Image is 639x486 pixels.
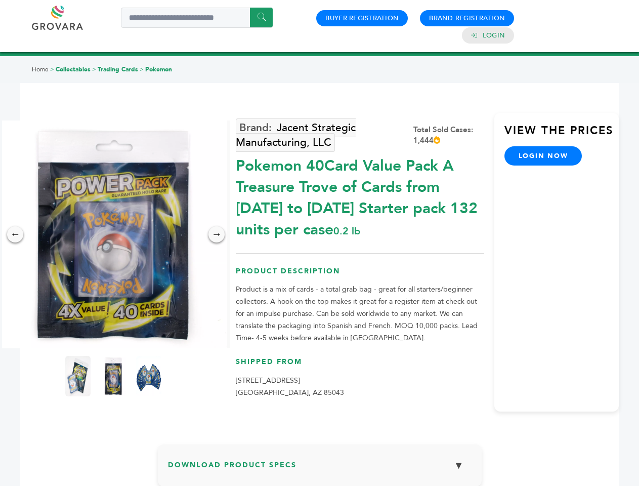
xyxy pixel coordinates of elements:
a: login now [504,146,582,166]
a: Jacent Strategic Manufacturing, LLC [236,118,356,152]
h3: Download Product Specs [168,455,472,484]
img: Pokemon 40-Card Value Pack – A Treasure Trove of Cards from 1996 to 2024 - Starter pack! 132 unit... [136,356,161,396]
span: 0.2 lb [333,224,360,238]
span: > [140,65,144,73]
a: Pokemon [145,65,172,73]
h3: Shipped From [236,357,484,375]
a: Login [483,31,505,40]
div: ← [7,226,23,242]
a: Brand Registration [429,14,505,23]
a: Collectables [56,65,91,73]
h3: Product Description [236,266,484,284]
img: Pokemon 40-Card Value Pack – A Treasure Trove of Cards from 1996 to 2024 - Starter pack! 132 unit... [101,356,126,396]
a: Trading Cards [98,65,138,73]
span: > [50,65,54,73]
p: Product is a mix of cards - a total grab bag - great for all starters/beginner collectors. A hook... [236,283,484,344]
div: Total Sold Cases: 1,444 [413,125,484,146]
a: Buyer Registration [325,14,399,23]
img: Pokemon 40-Card Value Pack – A Treasure Trove of Cards from 1996 to 2024 - Starter pack! 132 unit... [65,356,91,396]
span: > [92,65,96,73]
h3: View the Prices [504,123,619,146]
div: Pokemon 40Card Value Pack A Treasure Trove of Cards from [DATE] to [DATE] Starter pack 132 units ... [236,150,484,240]
a: Home [32,65,49,73]
div: → [208,226,225,242]
button: ▼ [446,455,472,476]
p: [STREET_ADDRESS] [GEOGRAPHIC_DATA], AZ 85043 [236,375,484,399]
input: Search a product or brand... [121,8,273,28]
